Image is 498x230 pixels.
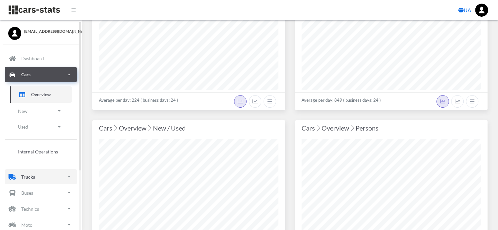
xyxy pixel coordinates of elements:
[10,119,72,134] a: Used
[21,189,33,197] p: Buses
[24,28,74,34] span: [EMAIL_ADDRESS][DOMAIN_NAME]
[5,201,77,216] a: Technics
[21,173,35,181] p: Trucks
[456,4,474,17] a: UA
[92,92,285,110] div: Average per day: 224 ( business days: 24 )
[5,67,77,82] a: Cars
[21,54,44,62] p: Dashboard
[5,185,77,200] a: Buses
[21,221,32,229] p: Moto
[31,91,51,98] span: Overview
[18,123,28,131] p: Used
[295,92,488,110] div: Average per day: 849 ( business days: 24 )
[475,4,488,17] img: ...
[5,169,77,184] a: Trucks
[10,145,72,158] a: Internal Operations
[5,51,77,66] a: Dashboard
[18,107,28,115] p: New
[10,104,72,118] a: New
[8,5,61,15] img: navbar brand
[21,70,30,79] p: Cars
[99,123,279,133] div: Cars Overview New / Used
[8,27,74,34] a: [EMAIL_ADDRESS][DOMAIN_NAME]
[18,148,58,155] span: Internal Operations
[302,123,481,133] div: Cars Overview Persons
[10,86,72,103] a: Overview
[21,205,39,213] p: Technics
